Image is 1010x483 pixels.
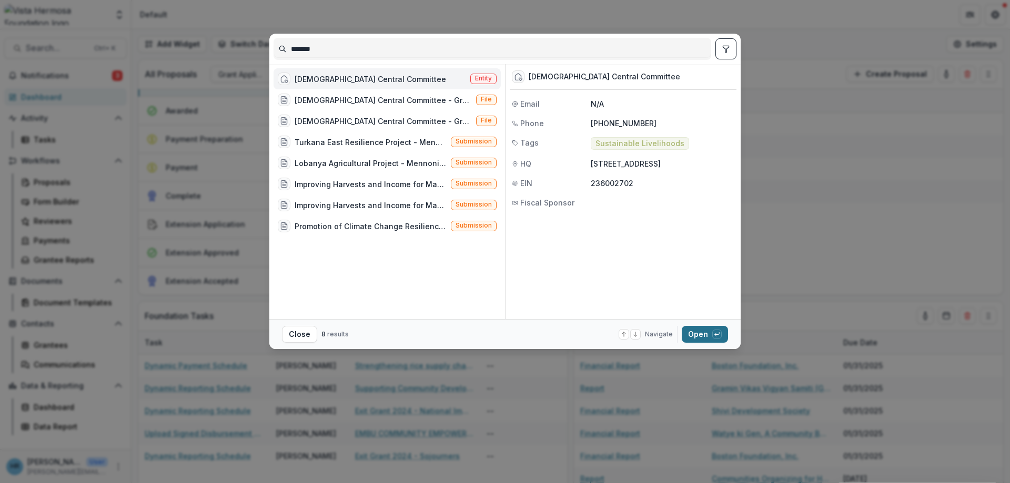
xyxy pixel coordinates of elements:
[456,138,492,145] span: Submission
[520,118,544,129] span: Phone
[295,221,447,232] div: Promotion of Climate Change Resilience and Gender Inclusivity Project in [GEOGRAPHIC_DATA], [GEOG...
[520,178,532,189] span: EIN
[529,73,680,81] div: [DEMOGRAPHIC_DATA] Central Committee
[591,98,734,109] p: N/A
[591,158,734,169] p: [STREET_ADDRESS]
[520,158,531,169] span: HQ
[295,179,447,190] div: Improving Harvests and Income for Maasai Farmers - Mennonite Central Committee
[295,200,447,211] div: Improving Harvests and Income for Maasai Farmers - Mennonite Central Committee (MIDI’s mission is...
[475,75,492,82] span: Entity
[456,222,492,229] span: Submission
[295,116,472,127] div: [DEMOGRAPHIC_DATA] Central Committee - Grant Agreement - [DATE].pdf
[295,74,446,85] div: [DEMOGRAPHIC_DATA] Central Committee
[327,330,349,338] span: results
[481,96,492,103] span: File
[282,326,317,343] button: Close
[456,201,492,208] span: Submission
[520,98,540,109] span: Email
[520,137,539,148] span: Tags
[295,95,472,106] div: [DEMOGRAPHIC_DATA] Central Committee - Grant Agreement - [DATE].pdf
[321,330,326,338] span: 8
[295,158,447,169] div: Lobanya Agricultural Project - Mennonite Central Committee (MCC partners with the Ugandan organiz...
[520,197,574,208] span: Fiscal Sponsor
[295,137,447,148] div: Turkana East Resilience Project - Mennonite Central Committee (with partner NCCK)
[645,330,673,339] span: Navigate
[456,180,492,187] span: Submission
[456,159,492,166] span: Submission
[682,326,728,343] button: Open
[591,118,734,129] p: [PHONE_NUMBER]
[595,139,684,148] span: Sustainable Livelihoods
[481,117,492,124] span: File
[715,38,736,59] button: toggle filters
[591,178,734,189] p: 236002702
